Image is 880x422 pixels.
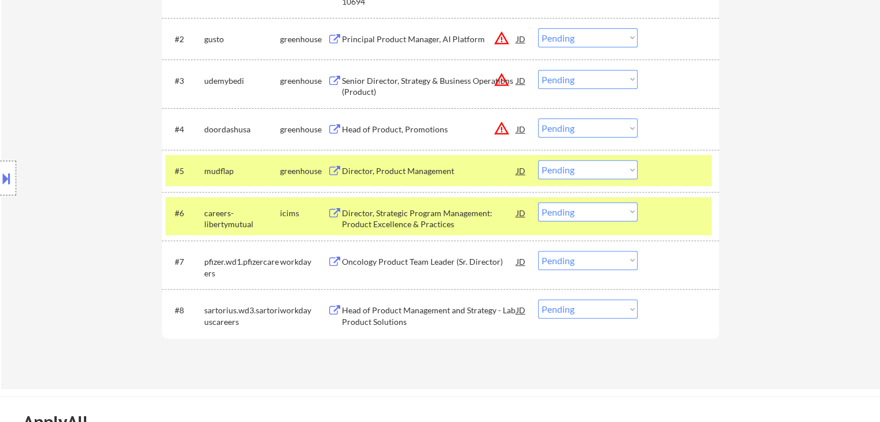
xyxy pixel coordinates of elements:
div: greenhouse [280,75,327,87]
button: warning_amber [494,72,510,88]
div: workday [280,256,327,268]
div: #2 [175,34,195,45]
div: sartorius.wd3.sartoriuscareers [204,305,280,327]
div: Senior Director, Strategy & Business Operations (Product) [342,75,517,98]
div: pfizer.wd1.pfizercareers [204,256,280,279]
div: JD [516,70,527,91]
div: careers-libertymutual [204,208,280,230]
div: Director, Product Management [342,165,517,177]
div: JD [516,119,527,139]
div: mudflap [204,165,280,177]
button: warning_amber [494,30,510,46]
div: workday [280,305,327,316]
div: Head of Product Management and Strategy - Lab Product Solutions [342,305,517,327]
div: gusto [204,34,280,45]
div: greenhouse [280,165,327,177]
div: udemybedi [204,75,280,87]
div: JD [516,202,527,223]
div: doordashusa [204,124,280,135]
div: Head of Product, Promotions [342,124,517,135]
div: JD [516,28,527,49]
div: greenhouse [280,124,327,135]
div: greenhouse [280,34,327,45]
div: Principal Product Manager, AI Platform [342,34,517,45]
div: Oncology Product Team Leader (Sr. Director) [342,256,517,268]
div: JD [516,251,527,272]
div: Director, Strategic Program Management: Product Excellence & Practices [342,208,517,230]
div: JD [516,299,527,320]
div: icims [280,208,327,219]
div: JD [516,160,527,181]
div: #8 [175,305,195,316]
button: warning_amber [494,120,510,136]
